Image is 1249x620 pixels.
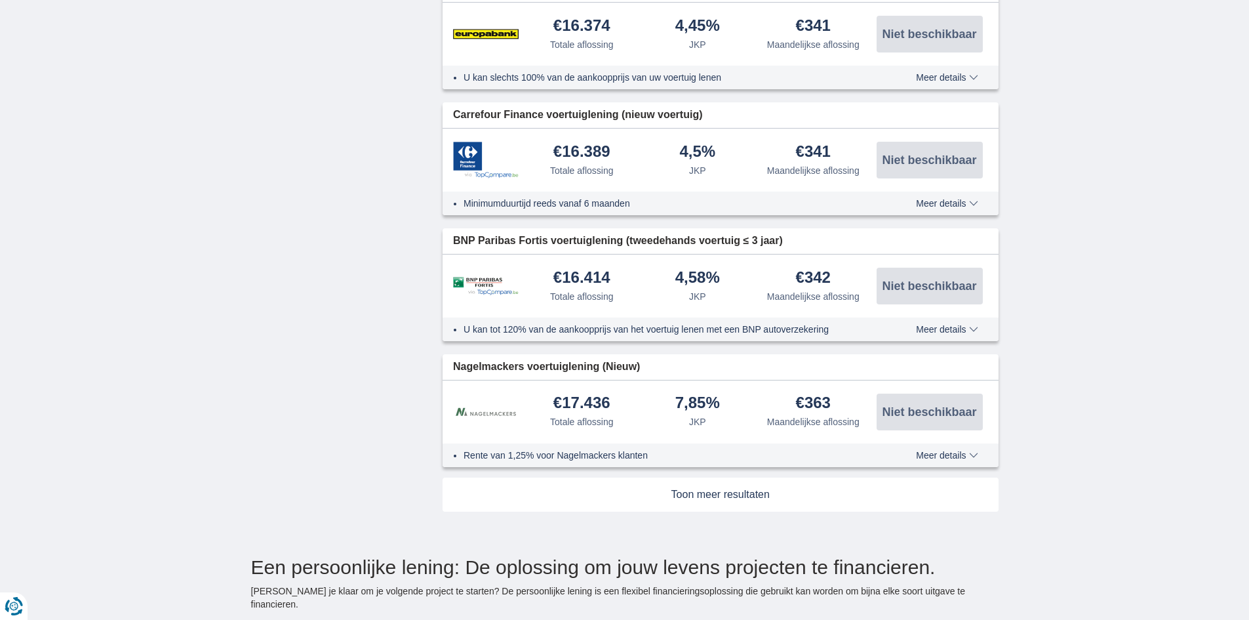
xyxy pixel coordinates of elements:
[464,449,868,462] li: Rente van 1,25% voor Nagelmackers klanten
[675,395,720,413] div: 7,85%
[550,415,614,428] div: Totale aflossing
[453,108,702,123] span: Carrefour Finance voertuiglening (nieuw voertuig)
[882,280,976,292] span: Niet beschikbaar
[453,360,640,375] span: Nagelmackers voertuiglening (Nieuw)
[675,270,720,287] div: 4,58%
[550,290,614,303] div: Totale aflossing
[553,270,610,287] div: €16.414
[877,16,983,52] button: Niet beschikbaar
[916,325,978,334] span: Meer details
[553,18,610,35] div: €16.374
[767,164,860,177] div: Maandelijkse aflossing
[464,323,868,336] li: U kan tot 120% van de aankoopprijs van het voertuig lenen met een BNP autoverzekering
[882,28,976,40] span: Niet beschikbaar
[689,38,706,51] div: JKP
[767,38,860,51] div: Maandelijkse aflossing
[251,585,999,611] p: [PERSON_NAME] je klaar om je volgende project te starten? De persoonlijke lening is een flexibel ...
[550,38,614,51] div: Totale aflossing
[689,164,706,177] div: JKP
[679,144,715,161] div: 4,5%
[453,396,519,428] img: product.pl.alt Nagelmackers
[796,18,831,35] div: €341
[796,144,831,161] div: €341
[553,144,610,161] div: €16.389
[906,324,987,335] button: Meer details
[916,73,978,82] span: Meer details
[553,395,610,413] div: €17.436
[453,234,783,249] span: BNP Paribas Fortis voertuiglening (tweedehands voertuig ≤ 3 jaar)
[796,270,831,287] div: €342
[453,277,519,296] img: product.pl.alt BNP Paribas Fortis
[906,450,987,461] button: Meer details
[767,415,860,428] div: Maandelijkse aflossing
[675,18,720,35] div: 4,45%
[550,164,614,177] div: Totale aflossing
[906,72,987,83] button: Meer details
[767,290,860,303] div: Maandelijkse aflossing
[877,142,983,178] button: Niet beschikbaar
[882,406,976,418] span: Niet beschikbaar
[906,198,987,209] button: Meer details
[796,395,831,413] div: €363
[464,71,868,84] li: U kan slechts 100% van de aankoopprijs van uw voertuig lenen
[453,18,519,51] img: product.pl.alt Europabank
[453,142,519,178] img: product.pl.alt Carrefour Finance
[464,197,868,210] li: Minimumduurtijd reeds vanaf 6 maanden
[882,154,976,166] span: Niet beschikbaar
[251,556,999,578] h2: Een persoonlijke lening: De oplossing om jouw levens projecten te financieren.
[689,290,706,303] div: JKP
[877,394,983,430] button: Niet beschikbaar
[877,268,983,304] button: Niet beschikbaar
[689,415,706,428] div: JKP
[916,451,978,460] span: Meer details
[916,199,978,208] span: Meer details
